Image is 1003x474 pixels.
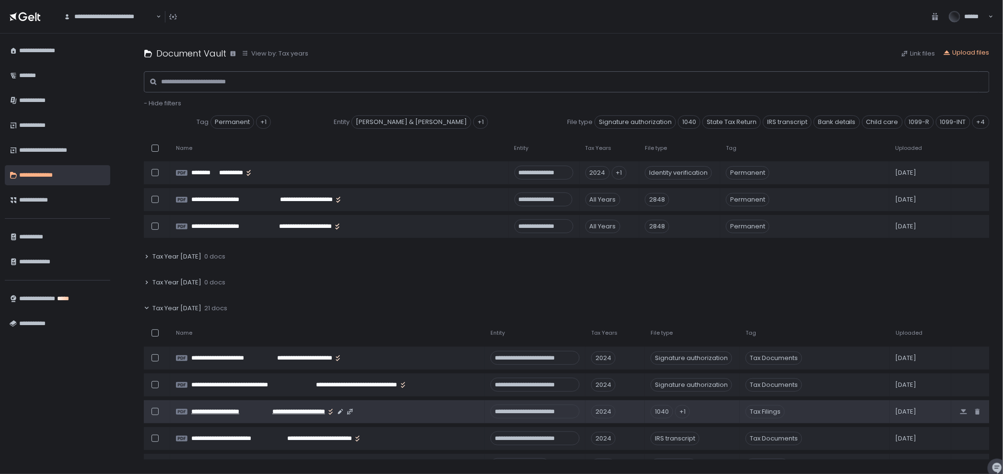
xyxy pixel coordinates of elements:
span: File type [645,145,667,152]
span: 1099-R [905,115,934,129]
div: 2024 [591,378,616,392]
span: Tag [197,118,209,126]
span: [DATE] [895,222,916,231]
span: [DATE] [896,407,917,416]
div: +1 [612,166,627,180]
span: Entity [334,118,350,126]
div: +1 [473,115,488,129]
span: Tax Year [DATE] [152,252,201,261]
button: Link files [901,49,935,58]
span: Bank details [814,115,860,129]
span: Tax Filings [746,405,785,418]
span: Permanent [726,193,770,206]
span: Tax Documents [746,351,802,365]
span: Entity [514,145,529,152]
div: Signature authorization [651,351,732,365]
span: 21 docs [204,304,227,313]
span: [DATE] [895,169,916,177]
div: +1 [675,405,690,418]
button: Upload files [943,48,990,57]
div: All Years [585,220,620,233]
span: Tax Documents [746,378,802,392]
div: Signature authorization [651,378,732,392]
div: 2024 [591,405,616,418]
span: 1099-INT [936,115,970,129]
div: 2024 [591,459,616,472]
span: Tax Year [DATE] [152,278,201,287]
span: Tag [746,329,756,337]
span: Permanent [210,115,254,129]
span: Uploaded [896,329,922,337]
div: 2848 [645,193,669,206]
div: Identity verification [645,166,712,180]
span: State Tax Return [702,115,761,129]
span: File type [651,329,673,337]
div: Bank details [651,459,697,472]
span: Tax Years [585,145,612,152]
div: +4 [972,115,990,129]
h1: Document Vault [156,47,226,60]
div: 2024 [591,432,616,445]
span: Signature authorization [595,115,676,129]
span: Name [176,329,192,337]
span: IRS transcript [763,115,812,129]
span: 0 docs [204,252,225,261]
button: View by: Tax years [242,49,308,58]
span: [DATE] [895,195,916,204]
span: [DATE] [896,381,917,389]
div: 1040 [651,405,673,418]
span: Tax Years [591,329,618,337]
span: 0 docs [204,278,225,287]
div: All Years [585,193,620,206]
span: Permanent [726,220,770,233]
span: [DATE] [896,434,917,443]
span: Tag [726,145,736,152]
div: 2848 [645,220,669,233]
span: Entity [490,329,505,337]
span: Tax Documents [746,432,802,445]
span: [DATE] [896,354,917,362]
span: Tax Year [DATE] [152,304,201,313]
span: Permanent [726,166,770,180]
div: IRS transcript [651,432,700,445]
span: 1040 [678,115,700,129]
div: +1 [256,115,271,129]
button: - Hide filters [144,99,181,108]
span: Permanent [746,459,789,472]
span: Uploaded [895,145,922,152]
span: Child care [862,115,903,129]
div: 2024 [585,166,610,180]
span: File type [567,118,593,126]
span: [PERSON_NAME] & [PERSON_NAME] [351,115,471,129]
span: Name [176,145,192,152]
div: Search for option [58,6,161,26]
div: 2024 [591,351,616,365]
